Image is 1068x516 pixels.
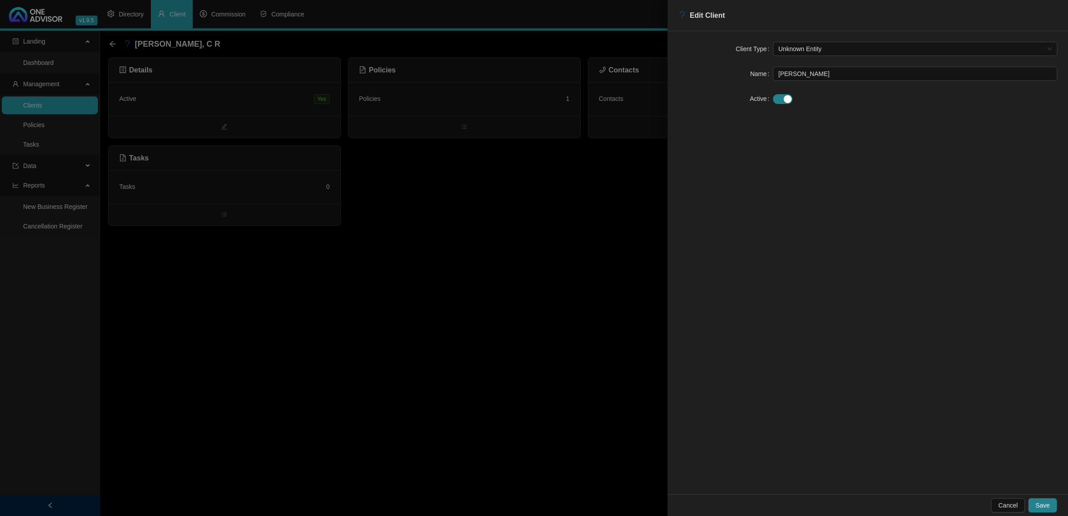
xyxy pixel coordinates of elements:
span: question [678,11,686,19]
button: Cancel [991,498,1025,512]
button: Save [1028,498,1057,512]
label: Active [750,92,773,106]
span: Edit Client [690,12,725,19]
span: Cancel [998,500,1018,510]
label: Name [750,67,773,81]
span: Unknown Entity [778,42,1052,56]
label: Client Type [736,42,773,56]
span: Save [1036,500,1050,510]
